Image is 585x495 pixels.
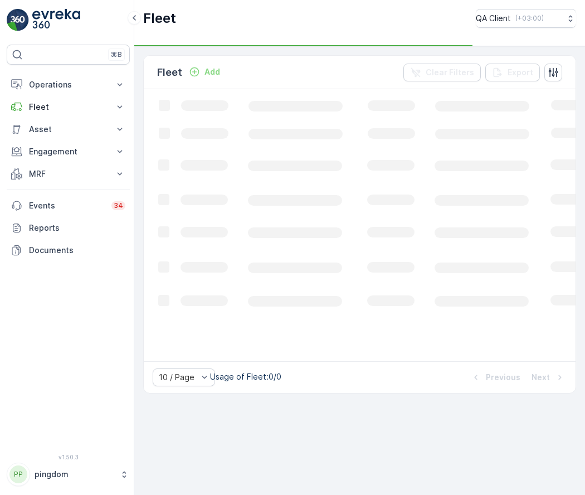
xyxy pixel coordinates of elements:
[157,65,182,80] p: Fleet
[29,101,108,113] p: Fleet
[29,168,108,179] p: MRF
[7,96,130,118] button: Fleet
[469,371,521,384] button: Previous
[29,146,108,157] p: Engagement
[476,9,576,28] button: QA Client(+03:00)
[7,195,130,217] a: Events34
[7,118,130,140] button: Asset
[7,140,130,163] button: Engagement
[532,372,550,383] p: Next
[426,67,474,78] p: Clear Filters
[7,74,130,96] button: Operations
[29,200,105,211] p: Events
[7,239,130,261] a: Documents
[508,67,533,78] p: Export
[7,454,130,460] span: v 1.50.3
[486,372,520,383] p: Previous
[35,469,114,480] p: pingdom
[515,14,544,23] p: ( +03:00 )
[29,124,108,135] p: Asset
[29,222,125,234] p: Reports
[7,463,130,486] button: PPpingdom
[403,64,481,81] button: Clear Filters
[29,245,125,256] p: Documents
[7,163,130,185] button: MRF
[530,371,567,384] button: Next
[476,13,511,24] p: QA Client
[114,201,123,210] p: 34
[210,371,281,382] p: Usage of Fleet : 0/0
[111,50,122,59] p: ⌘B
[143,9,176,27] p: Fleet
[7,9,29,31] img: logo
[7,217,130,239] a: Reports
[29,79,108,90] p: Operations
[204,66,220,77] p: Add
[485,64,540,81] button: Export
[32,9,80,31] img: logo_light-DOdMpM7g.png
[184,65,225,79] button: Add
[9,465,27,483] div: PP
